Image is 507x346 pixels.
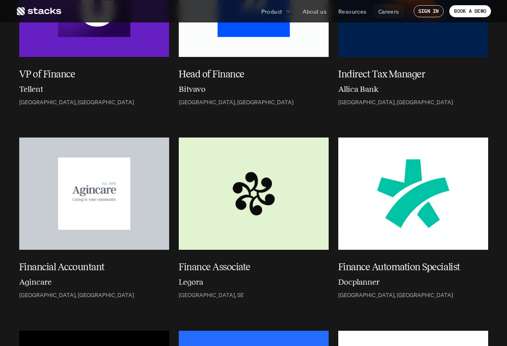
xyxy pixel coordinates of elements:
[179,67,319,81] h5: Head of Finance
[338,67,479,81] h5: Indirect Tax Manager
[418,8,439,14] p: SIGN IN
[19,276,169,290] a: Agincare
[120,36,155,42] a: Privacy Policy
[19,99,134,106] p: [GEOGRAPHIC_DATA], [GEOGRAPHIC_DATA]
[19,83,169,97] a: Tellent
[19,83,43,95] h6: Tellent
[179,67,329,81] a: Head of Finance
[19,292,134,299] p: [GEOGRAPHIC_DATA], [GEOGRAPHIC_DATA]
[338,276,488,290] a: Docplanner
[19,260,169,274] a: Financial Accountant
[338,7,367,16] p: Resources
[378,7,399,16] p: Careers
[179,99,293,106] p: [GEOGRAPHIC_DATA], [GEOGRAPHIC_DATA]
[179,292,329,299] a: [GEOGRAPHIC_DATA], SE
[19,260,160,274] h5: Financial Accountant
[414,5,444,17] a: SIGN IN
[261,7,283,16] p: Product
[179,260,329,274] a: Finance Associate
[338,99,488,106] a: [GEOGRAPHIC_DATA], [GEOGRAPHIC_DATA]
[374,4,404,18] a: Careers
[179,276,203,288] h6: Legora
[333,4,372,18] a: Resources
[179,99,329,106] a: [GEOGRAPHIC_DATA], [GEOGRAPHIC_DATA]
[179,260,319,274] h5: Finance Associate
[303,7,327,16] p: About us
[179,292,244,299] p: [GEOGRAPHIC_DATA], SE
[19,67,160,81] h5: VP of Finance
[338,292,453,299] p: [GEOGRAPHIC_DATA], [GEOGRAPHIC_DATA]
[338,83,379,95] h6: Allica Bank
[298,4,331,18] a: About us
[19,99,169,106] a: [GEOGRAPHIC_DATA], [GEOGRAPHIC_DATA]
[19,292,169,299] a: [GEOGRAPHIC_DATA], [GEOGRAPHIC_DATA]
[338,67,488,81] a: Indirect Tax Manager
[19,276,52,288] h6: Agincare
[179,83,206,95] h6: Bitvavo
[338,99,453,106] p: [GEOGRAPHIC_DATA], [GEOGRAPHIC_DATA]
[338,292,488,299] a: [GEOGRAPHIC_DATA], [GEOGRAPHIC_DATA]
[19,67,169,81] a: VP of Finance
[449,5,491,17] a: BOOK A DEMO
[338,260,488,274] a: Finance Automation Specialist
[338,276,380,288] h6: Docplanner
[454,8,486,14] p: BOOK A DEMO
[179,83,329,97] a: Bitvavo
[338,260,479,274] h5: Finance Automation Specialist
[338,83,488,97] a: Allica Bank
[179,276,329,290] a: Legora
